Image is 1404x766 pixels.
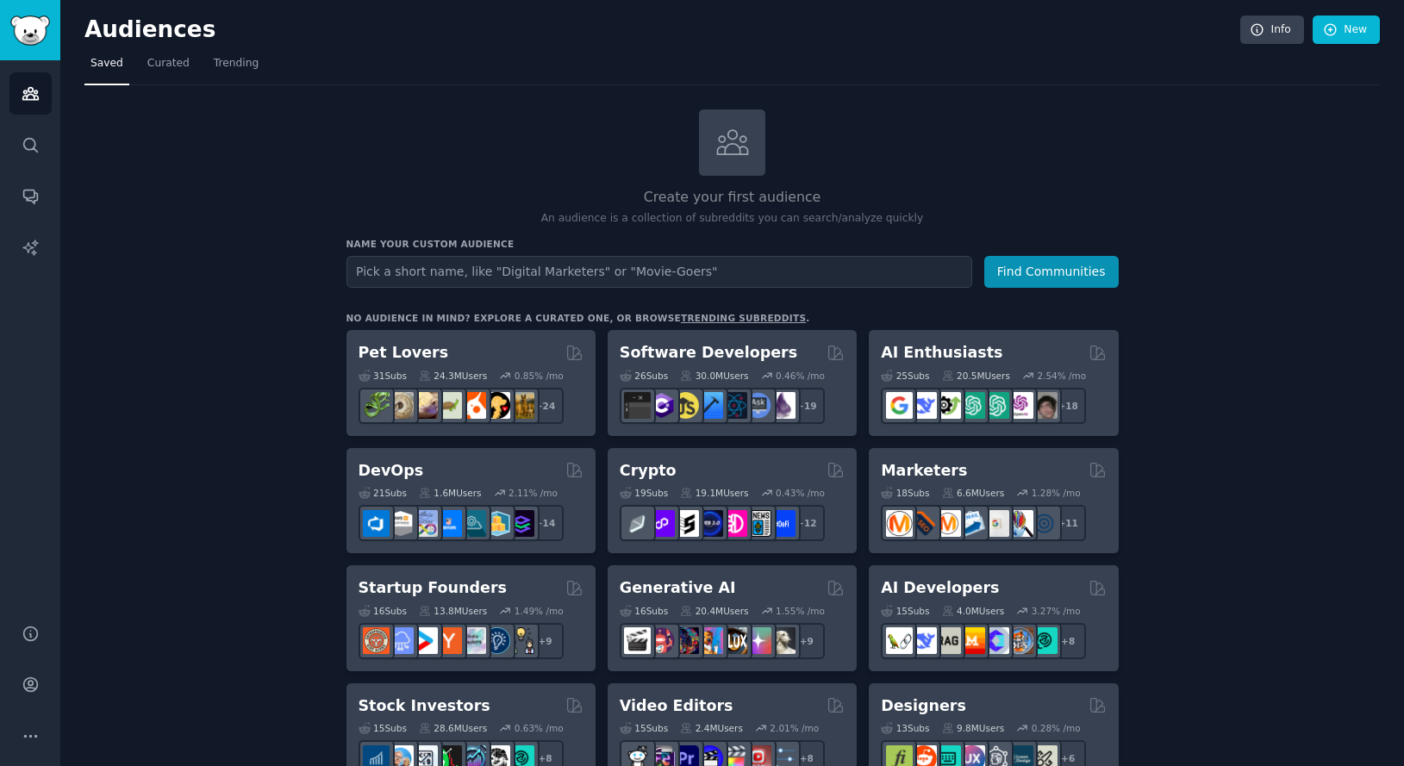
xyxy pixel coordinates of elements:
[508,392,534,419] img: dogbreed
[648,627,675,654] img: dalle2
[958,392,985,419] img: chatgpt_promptDesign
[484,392,510,419] img: PetAdvice
[983,510,1009,537] img: googleads
[419,370,487,382] div: 24.3M Users
[1007,510,1033,537] img: MarketingResearch
[672,392,699,419] img: learnjavascript
[648,392,675,419] img: csharp
[527,388,564,424] div: + 24
[681,313,806,323] a: trending subreddits
[1050,623,1086,659] div: + 8
[459,510,486,537] img: platformengineering
[769,510,796,537] img: defi_
[387,627,414,654] img: SaaS
[484,627,510,654] img: Entrepreneurship
[527,623,564,659] div: + 9
[387,510,414,537] img: AWS_Certified_Experts
[984,256,1119,288] button: Find Communities
[648,510,675,537] img: 0xPolygon
[363,510,390,537] img: azuredevops
[1037,370,1086,382] div: 2.54 % /mo
[508,627,534,654] img: growmybusiness
[745,510,771,537] img: CryptoNews
[942,722,1005,734] div: 9.8M Users
[886,627,913,654] img: LangChain
[435,392,462,419] img: turtle
[359,487,407,499] div: 21 Sub s
[147,56,190,72] span: Curated
[620,695,733,717] h2: Video Editors
[1007,627,1033,654] img: llmops
[680,605,748,617] div: 20.4M Users
[363,392,390,419] img: herpetology
[776,605,825,617] div: 1.55 % /mo
[84,50,129,85] a: Saved
[886,392,913,419] img: GoogleGeminiAI
[769,627,796,654] img: DreamBooth
[672,627,699,654] img: deepdream
[359,370,407,382] div: 31 Sub s
[419,722,487,734] div: 28.6M Users
[983,392,1009,419] img: chatgpt_prompts_
[934,510,961,537] img: AskMarketing
[680,722,743,734] div: 2.4M Users
[1032,487,1081,499] div: 1.28 % /mo
[910,392,937,419] img: DeepSeek
[411,510,438,537] img: Docker_DevOps
[721,627,747,654] img: FluxAI
[1050,388,1086,424] div: + 18
[680,487,748,499] div: 19.1M Users
[886,510,913,537] img: content_marketing
[1050,505,1086,541] div: + 11
[881,695,966,717] h2: Designers
[745,627,771,654] img: starryai
[141,50,196,85] a: Curated
[620,722,668,734] div: 15 Sub s
[1313,16,1380,45] a: New
[942,370,1010,382] div: 20.5M Users
[881,605,929,617] div: 15 Sub s
[789,505,825,541] div: + 12
[435,510,462,537] img: DevOpsLinks
[958,510,985,537] img: Emailmarketing
[620,487,668,499] div: 19 Sub s
[721,392,747,419] img: reactnative
[881,487,929,499] div: 18 Sub s
[721,510,747,537] img: defiblockchain
[620,605,668,617] div: 16 Sub s
[515,370,564,382] div: 0.85 % /mo
[745,392,771,419] img: AskComputerScience
[776,487,825,499] div: 0.43 % /mo
[934,392,961,419] img: AItoolsCatalog
[620,577,736,599] h2: Generative AI
[881,577,999,599] h2: AI Developers
[214,56,259,72] span: Trending
[769,392,796,419] img: elixir
[942,605,1005,617] div: 4.0M Users
[208,50,265,85] a: Trending
[346,312,810,324] div: No audience in mind? Explore a curated one, or browse .
[435,627,462,654] img: ycombinator
[359,695,490,717] h2: Stock Investors
[515,722,564,734] div: 0.63 % /mo
[1031,392,1058,419] img: ArtificalIntelligence
[881,722,929,734] div: 13 Sub s
[359,342,449,364] h2: Pet Lovers
[419,487,482,499] div: 1.6M Users
[90,56,123,72] span: Saved
[1032,605,1081,617] div: 3.27 % /mo
[10,16,50,46] img: GummySearch logo
[459,392,486,419] img: cockatiel
[84,16,1240,44] h2: Audiences
[624,392,651,419] img: software
[881,370,929,382] div: 25 Sub s
[696,627,723,654] img: sdforall
[680,370,748,382] div: 30.0M Users
[624,510,651,537] img: ethfinance
[359,460,424,482] h2: DevOps
[411,627,438,654] img: startup
[776,370,825,382] div: 0.46 % /mo
[934,627,961,654] img: Rag
[459,627,486,654] img: indiehackers
[620,342,797,364] h2: Software Developers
